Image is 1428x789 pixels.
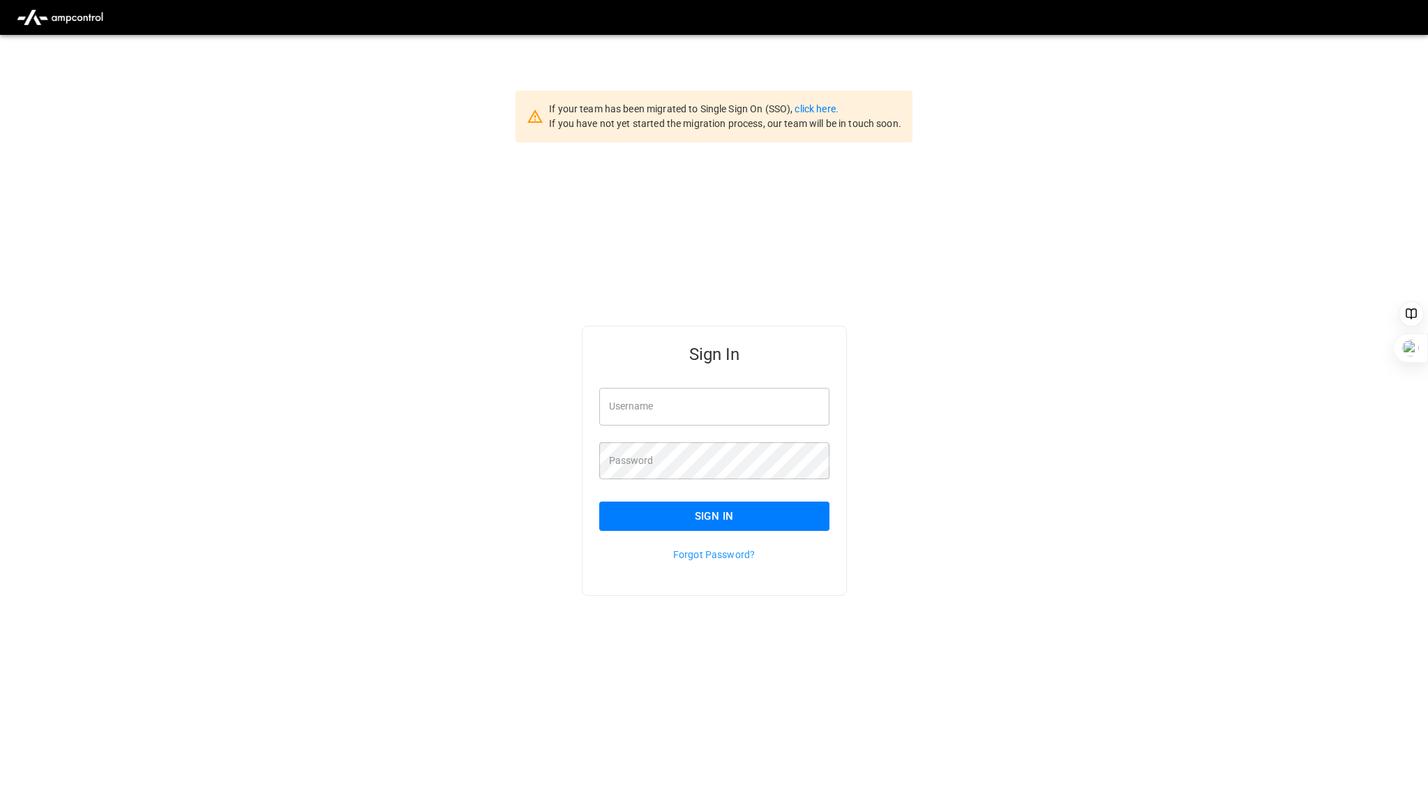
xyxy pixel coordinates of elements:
a: click here. [795,103,838,114]
p: Forgot Password? [599,548,829,562]
span: If your team has been migrated to Single Sign On (SSO), [549,103,795,114]
span: If you have not yet started the migration process, our team will be in touch soon. [549,118,901,129]
img: ampcontrol.io logo [11,4,109,31]
h5: Sign In [599,343,829,366]
button: Sign In [599,502,829,531]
